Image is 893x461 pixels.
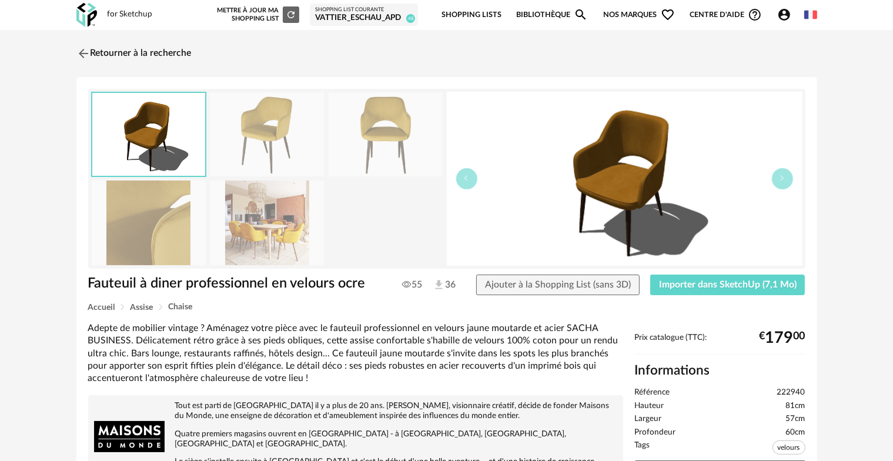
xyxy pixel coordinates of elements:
[215,6,299,23] div: Mettre à jour ma Shopping List
[108,9,153,20] div: for Sketchup
[92,93,205,176] img: thumbnail.png
[574,8,588,22] span: Magnify icon
[433,279,454,292] span: 36
[131,303,153,312] span: Assise
[635,427,676,438] span: Profondeur
[765,333,794,343] span: 179
[661,8,675,22] span: Heart Outline icon
[659,280,797,289] span: Importer dans SketchUp (7,1 Mo)
[88,303,805,312] div: Breadcrumb
[635,440,650,457] span: Tags
[772,440,805,455] span: velours
[88,322,623,385] div: Adepte de mobilier vintage ? Aménagez votre pièce avec le fauteuil professionnel en velours jaune...
[516,1,588,29] a: BibliothèqueMagnify icon
[169,303,193,311] span: Chaise
[210,92,324,176] img: fauteuil-a-diner-professionnel-en-velours-ocre-1000-2-23-222940_5.jpg
[635,362,805,379] h2: Informations
[777,387,805,398] span: 222940
[402,279,422,290] span: 55
[94,401,617,421] p: Tout est parti de [GEOGRAPHIC_DATA] il y a plus de 20 ans. [PERSON_NAME], visionnaire créatif, dé...
[88,303,115,312] span: Accueil
[485,280,631,289] span: Ajouter à la Shopping List (sans 3D)
[760,333,805,343] div: € 00
[447,92,802,266] img: thumbnail.png
[748,8,762,22] span: Help Circle Outline icon
[210,181,324,265] img: fauteuil-a-diner-professionnel-en-velours-ocre-1000-2-23-222940_9.jpg
[786,427,805,438] span: 60cm
[76,41,192,66] a: Retourner à la recherche
[635,401,664,412] span: Hauteur
[76,46,91,61] img: svg+xml;base64,PHN2ZyB3aWR0aD0iMjQiIGhlaWdodD0iMjQiIHZpZXdCb3g9IjAgMCAyNCAyNCIgZmlsbD0ibm9uZSIgeG...
[650,275,805,296] button: Importer dans SketchUp (7,1 Mo)
[94,429,617,449] p: Quatre premiers magasins ouvrent en [GEOGRAPHIC_DATA] - à [GEOGRAPHIC_DATA], [GEOGRAPHIC_DATA], [...
[635,414,662,425] span: Largeur
[635,333,805,355] div: Prix catalogue (TTC):
[690,8,762,22] span: Centre d'aideHelp Circle Outline icon
[786,414,805,425] span: 57cm
[635,387,670,398] span: Référence
[329,92,443,176] img: fauteuil-a-diner-professionnel-en-velours-ocre-1000-2-23-222940_6.jpg
[88,275,380,293] h1: Fauteuil à diner professionnel en velours ocre
[76,3,97,27] img: OXP
[315,6,413,24] a: Shopping List courante Vattier_Eschau_APD 48
[315,13,413,24] div: Vattier_Eschau_APD
[406,14,415,23] span: 48
[433,279,445,291] img: Téléchargements
[777,8,791,22] span: Account Circle icon
[92,181,206,265] img: fauteuil-a-diner-professionnel-en-velours-ocre-1000-2-23-222940_7.jpg
[442,1,501,29] a: Shopping Lists
[286,11,296,18] span: Refresh icon
[804,8,817,21] img: fr
[777,8,797,22] span: Account Circle icon
[786,401,805,412] span: 81cm
[315,6,413,14] div: Shopping List courante
[476,275,640,296] button: Ajouter à la Shopping List (sans 3D)
[603,1,675,29] span: Nos marques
